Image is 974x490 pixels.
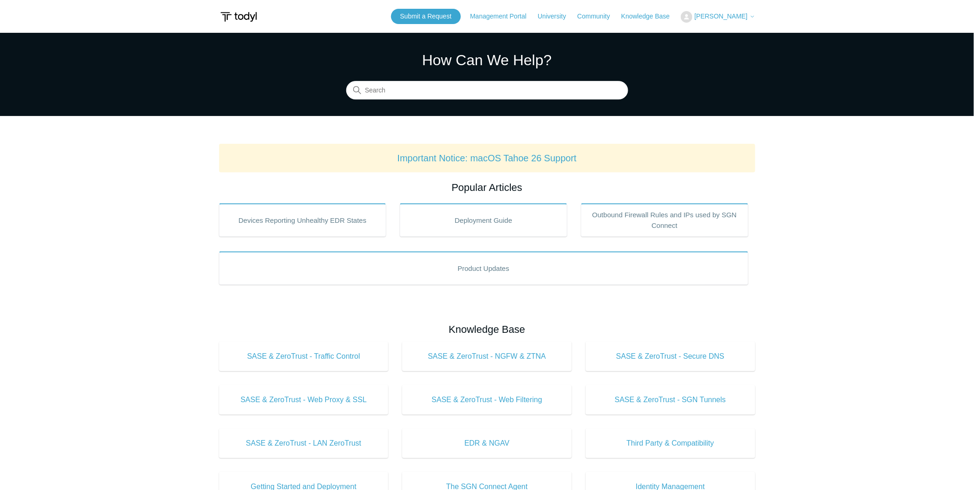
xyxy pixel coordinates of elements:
h2: Popular Articles [219,180,755,195]
h1: How Can We Help? [346,49,628,71]
a: EDR & NGAV [402,429,572,458]
span: SASE & ZeroTrust - Web Filtering [416,394,558,405]
a: Community [577,12,619,21]
img: Todyl Support Center Help Center home page [219,8,258,25]
a: SASE & ZeroTrust - Traffic Control [219,342,389,371]
input: Search [346,81,628,100]
span: SASE & ZeroTrust - NGFW & ZTNA [416,351,558,362]
a: Submit a Request [391,9,461,24]
a: University [538,12,575,21]
h2: Knowledge Base [219,322,755,337]
a: SASE & ZeroTrust - SGN Tunnels [586,385,755,415]
span: EDR & NGAV [416,438,558,449]
span: SASE & ZeroTrust - Traffic Control [233,351,375,362]
a: Outbound Firewall Rules and IPs used by SGN Connect [581,203,748,237]
a: Devices Reporting Unhealthy EDR States [219,203,386,237]
a: Important Notice: macOS Tahoe 26 Support [398,153,577,163]
a: Deployment Guide [400,203,567,237]
a: Third Party & Compatibility [586,429,755,458]
span: SASE & ZeroTrust - LAN ZeroTrust [233,438,375,449]
span: SASE & ZeroTrust - Web Proxy & SSL [233,394,375,405]
span: SASE & ZeroTrust - Secure DNS [600,351,741,362]
span: SASE & ZeroTrust - SGN Tunnels [600,394,741,405]
a: SASE & ZeroTrust - Web Proxy & SSL [219,385,389,415]
a: SASE & ZeroTrust - LAN ZeroTrust [219,429,389,458]
a: Management Portal [470,12,536,21]
a: SASE & ZeroTrust - Web Filtering [402,385,572,415]
button: [PERSON_NAME] [681,11,755,23]
a: Product Updates [219,251,748,285]
a: Knowledge Base [621,12,679,21]
span: Third Party & Compatibility [600,438,741,449]
a: SASE & ZeroTrust - Secure DNS [586,342,755,371]
a: SASE & ZeroTrust - NGFW & ZTNA [402,342,572,371]
span: [PERSON_NAME] [694,12,747,20]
